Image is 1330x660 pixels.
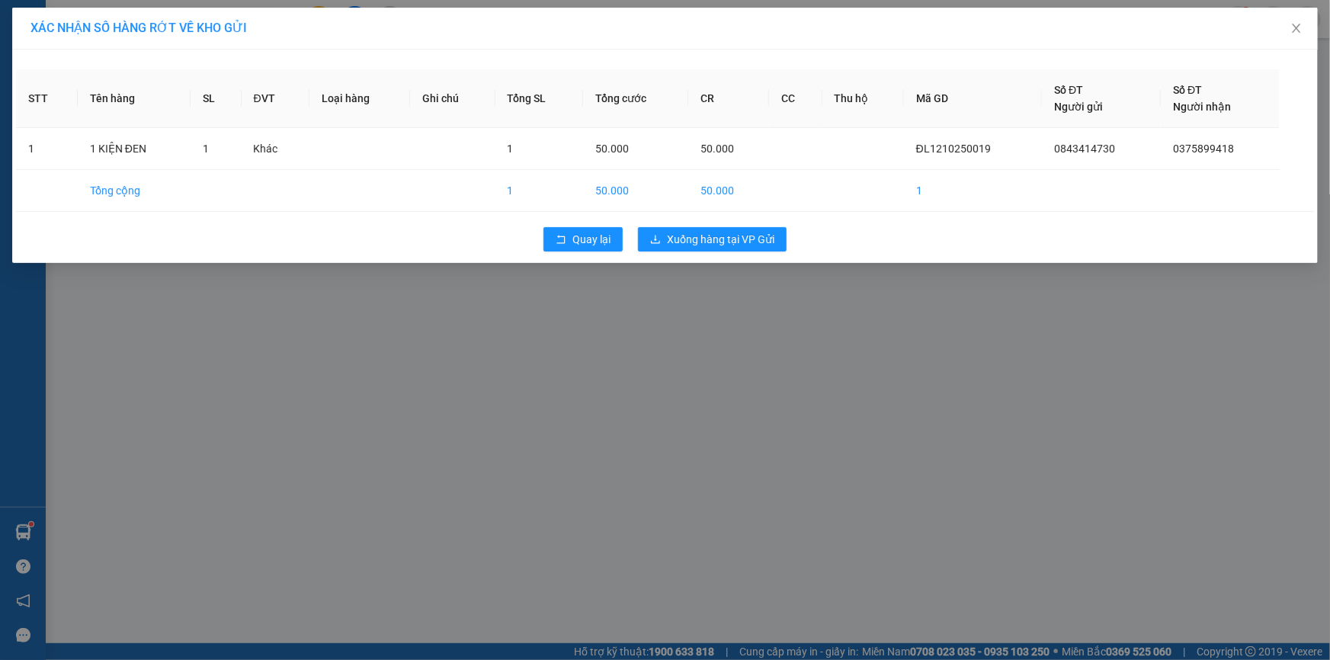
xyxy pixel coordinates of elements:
th: Mã GD [904,69,1042,128]
td: Khác [242,128,309,170]
div: Tên hàng: 1 HS ( : 1 ) [13,82,254,101]
span: 1 [203,143,209,155]
td: 1 KIỆN ĐEN [78,128,191,170]
td: Tổng cộng [78,170,191,212]
span: ĐL1210250019 [916,143,991,155]
span: 0375899418 [1173,143,1234,155]
span: Quay lại [572,231,611,248]
th: Loại hàng [309,69,410,128]
td: 50.000 [688,170,769,212]
span: 1 [508,143,514,155]
th: Tên hàng [78,69,191,128]
span: rollback [556,234,566,246]
th: ĐVT [242,69,309,128]
th: CR [688,69,769,128]
span: Số ĐT [1173,84,1202,96]
span: XÁC NHẬN SỐ HÀNG RỚT VỀ KHO GỬI [30,21,247,35]
th: SL [191,69,242,128]
span: 50.000 [595,143,629,155]
span: Gửi: [13,14,37,30]
td: 1 [904,170,1042,212]
th: Thu hộ [822,69,904,128]
span: Số ĐT [1054,84,1083,96]
span: close [1290,22,1303,34]
span: Xuống hàng tại VP Gửi [667,231,774,248]
td: 1 [495,170,584,212]
span: SL [139,80,159,101]
span: 0843414730 [1054,143,1115,155]
span: Nhận: [99,14,136,30]
button: Close [1275,8,1318,50]
td: 1 [16,128,78,170]
button: rollbackQuay lại [543,227,623,252]
div: ĐL1210250030 [98,111,254,130]
th: Ghi chú [410,69,495,128]
div: Văn Phòng [GEOGRAPHIC_DATA] [99,13,254,50]
div: VP Đắk Lắk [13,13,88,50]
th: Tổng SL [495,69,584,128]
span: download [650,234,661,246]
span: 50.000 [700,143,734,155]
button: downloadXuống hàng tại VP Gửi [638,227,787,252]
th: CC [769,69,822,128]
th: STT [16,69,78,128]
div: 0911517517 [99,50,254,71]
th: Tổng cước [583,69,688,128]
td: 50.000 [583,170,688,212]
span: Người nhận [1173,101,1231,113]
span: Người gửi [1054,101,1103,113]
